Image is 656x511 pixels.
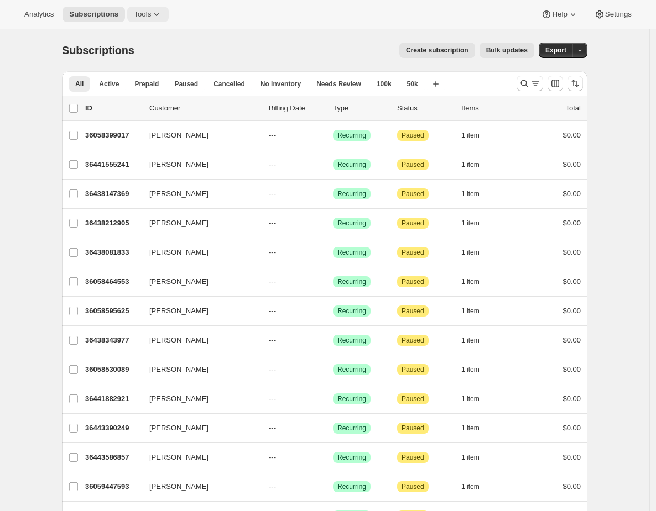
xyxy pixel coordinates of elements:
[99,80,119,88] span: Active
[85,103,140,114] p: ID
[269,365,276,373] span: ---
[461,160,480,169] span: 1 item
[461,189,480,198] span: 1 item
[85,218,140,229] p: 36438212905
[143,214,253,232] button: [PERSON_NAME]
[143,478,253,496] button: [PERSON_NAME]
[85,393,140,404] p: 36441882921
[337,336,366,345] span: Recurring
[85,452,140,463] p: 36443586857
[85,215,581,231] div: 36438212905[PERSON_NAME]---SuccessRecurringAttentionPaused1 item$0.00
[337,219,366,228] span: Recurring
[149,393,209,404] span: [PERSON_NAME]
[427,76,445,92] button: Create new view
[269,160,276,168] span: ---
[461,391,492,407] button: 1 item
[406,46,468,55] span: Create subscription
[174,80,198,88] span: Paused
[62,44,134,56] span: Subscriptions
[461,424,480,433] span: 1 item
[587,7,638,22] button: Settings
[534,7,585,22] button: Help
[269,219,276,227] span: ---
[563,160,581,168] span: $0.00
[269,189,276,198] span: ---
[143,156,253,173] button: [PERSON_NAME]
[552,10,567,19] span: Help
[269,277,276,286] span: ---
[134,80,159,88] span: Prepaid
[461,479,492,494] button: 1 item
[85,450,581,465] div: 36443586857[PERSON_NAME]---SuccessRecurringAttentionPaused1 item$0.00
[461,482,480,491] span: 1 item
[24,10,54,19] span: Analytics
[337,189,366,198] span: Recurring
[563,307,581,315] span: $0.00
[337,131,366,140] span: Recurring
[563,219,581,227] span: $0.00
[143,185,253,203] button: [PERSON_NAME]
[539,43,573,58] button: Export
[143,419,253,437] button: [PERSON_NAME]
[85,128,581,143] div: 36058399017[PERSON_NAME]---SuccessRecurringAttentionPaused1 item$0.00
[461,157,492,172] button: 1 item
[563,482,581,491] span: $0.00
[85,188,140,199] p: 36438147369
[143,331,253,349] button: [PERSON_NAME]
[480,43,534,58] button: Bulk updates
[563,394,581,403] span: $0.00
[461,453,480,462] span: 1 item
[269,103,324,114] p: Billing Date
[85,274,581,289] div: 36058464553[PERSON_NAME]---SuccessRecurringAttentionPaused1 item$0.00
[402,160,424,169] span: Paused
[461,131,480,140] span: 1 item
[149,103,260,114] p: Customer
[605,10,632,19] span: Settings
[149,481,209,492] span: [PERSON_NAME]
[63,7,125,22] button: Subscriptions
[563,336,581,344] span: $0.00
[337,424,366,433] span: Recurring
[461,394,480,403] span: 1 item
[337,248,366,257] span: Recurring
[269,336,276,344] span: ---
[316,80,361,88] span: Needs Review
[461,362,492,377] button: 1 item
[377,80,392,88] span: 100k
[143,449,253,466] button: [PERSON_NAME]
[461,277,480,286] span: 1 item
[269,394,276,403] span: ---
[402,219,424,228] span: Paused
[461,128,492,143] button: 1 item
[85,159,140,170] p: 36441555241
[143,273,253,291] button: [PERSON_NAME]
[563,189,581,198] span: $0.00
[461,186,492,202] button: 1 item
[402,248,424,257] span: Paused
[85,303,581,319] div: 36058595625[PERSON_NAME]---SuccessRecurringAttentionPaused1 item$0.00
[85,333,581,348] div: 36438343977[PERSON_NAME]---SuccessRecurringAttentionPaused1 item$0.00
[149,218,209,229] span: [PERSON_NAME]
[85,391,581,407] div: 36441882921[PERSON_NAME]---SuccessRecurringAttentionPaused1 item$0.00
[461,450,492,465] button: 1 item
[269,131,276,139] span: ---
[269,453,276,461] span: ---
[399,43,475,58] button: Create subscription
[149,364,209,375] span: [PERSON_NAME]
[402,277,424,286] span: Paused
[563,424,581,432] span: $0.00
[461,365,480,374] span: 1 item
[149,452,209,463] span: [PERSON_NAME]
[69,10,118,19] span: Subscriptions
[402,482,424,491] span: Paused
[461,274,492,289] button: 1 item
[143,302,253,320] button: [PERSON_NAME]
[402,189,424,198] span: Paused
[143,127,253,144] button: [PERSON_NAME]
[461,248,480,257] span: 1 item
[269,307,276,315] span: ---
[563,365,581,373] span: $0.00
[402,365,424,374] span: Paused
[143,390,253,408] button: [PERSON_NAME]
[85,247,140,258] p: 36438081833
